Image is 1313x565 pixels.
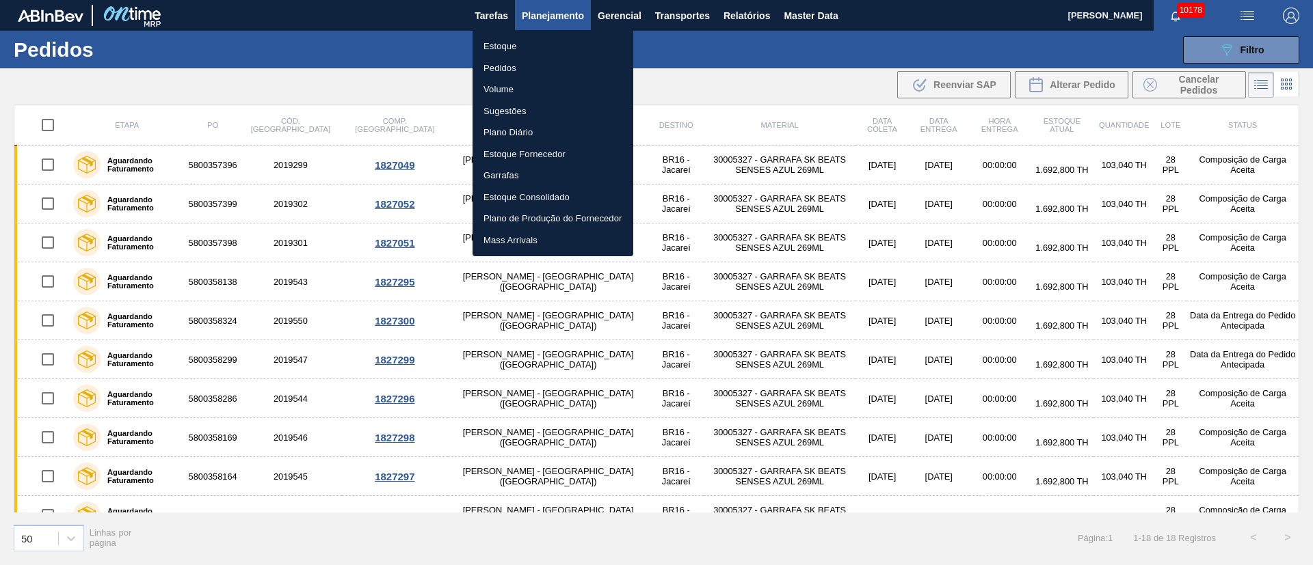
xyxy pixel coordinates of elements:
a: Sugestões [473,100,633,122]
a: Estoque Fornecedor [473,143,633,165]
a: Estoque [473,36,633,57]
a: Garrafas [473,165,633,187]
a: Plano Diário [473,122,633,143]
a: Mass Arrivals [473,230,633,251]
a: Plano de Produção do Fornecedor [473,208,633,230]
a: Pedidos [473,57,633,79]
a: Volume [473,79,633,100]
a: Estoque Consolidado [473,187,633,208]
